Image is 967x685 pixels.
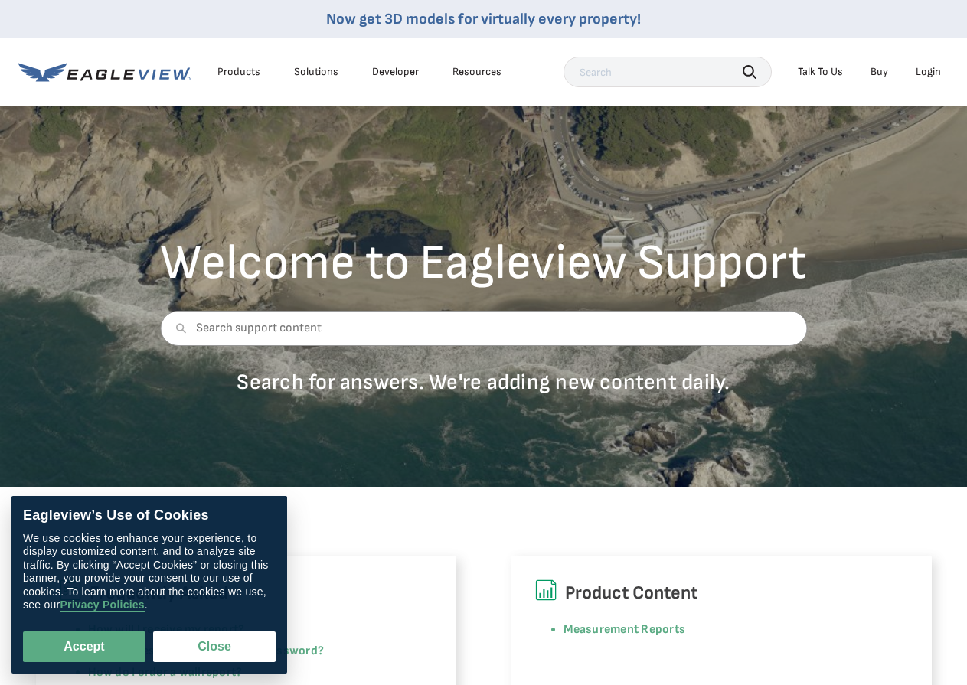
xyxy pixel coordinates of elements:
div: Talk To Us [798,65,843,79]
div: Eagleview’s Use of Cookies [23,507,276,524]
p: Search for answers. We're adding new content daily. [160,369,807,396]
a: Measurement Reports [564,622,686,637]
div: We use cookies to enhance your experience, to display customized content, and to analyze site tra... [23,532,276,612]
a: Privacy Policies [60,599,144,612]
button: Accept [23,631,145,662]
h2: Welcome to Eagleview Support [160,239,807,288]
div: Resources [452,65,501,79]
div: Solutions [294,65,338,79]
div: Products [217,65,260,79]
button: Close [153,631,276,662]
input: Search support content [160,311,807,346]
input: Search [564,57,772,87]
a: Buy [871,65,888,79]
h6: Product Content [534,579,909,608]
a: Developer [372,65,419,79]
div: Login [916,65,941,79]
a: Now get 3D models for virtually every property! [326,10,641,28]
